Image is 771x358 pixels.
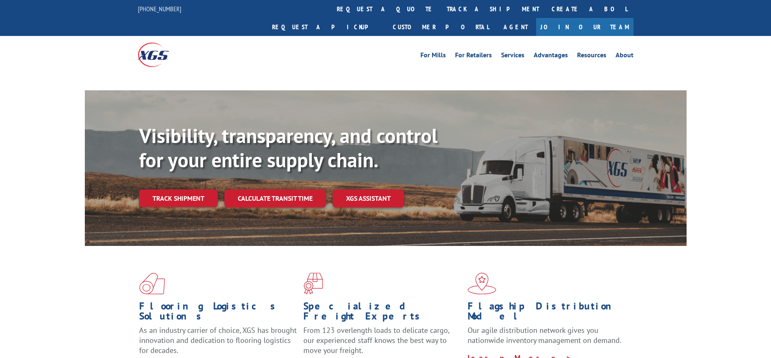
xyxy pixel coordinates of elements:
[224,189,326,207] a: Calculate transit time
[139,325,297,355] span: As an industry carrier of choice, XGS has brought innovation and dedication to flooring logistics...
[139,301,297,325] h1: Flooring Logistics Solutions
[303,301,461,325] h1: Specialized Freight Experts
[266,18,387,36] a: Request a pickup
[577,52,606,61] a: Resources
[303,273,323,294] img: xgs-icon-focused-on-flooring-red
[468,273,496,294] img: xgs-icon-flagship-distribution-model-red
[495,18,536,36] a: Agent
[534,52,568,61] a: Advantages
[468,301,626,325] h1: Flagship Distribution Model
[387,18,495,36] a: Customer Portal
[501,52,524,61] a: Services
[139,273,165,294] img: xgs-icon-total-supply-chain-intelligence-red
[139,123,438,173] b: Visibility, transparency, and control for your entire supply chain.
[468,325,621,345] span: Our agile distribution network gives you nationwide inventory management on demand.
[616,52,634,61] a: About
[138,5,181,13] a: [PHONE_NUMBER]
[333,189,404,207] a: XGS ASSISTANT
[420,52,446,61] a: For Mills
[455,52,492,61] a: For Retailers
[139,189,218,207] a: Track shipment
[536,18,634,36] a: Join Our Team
